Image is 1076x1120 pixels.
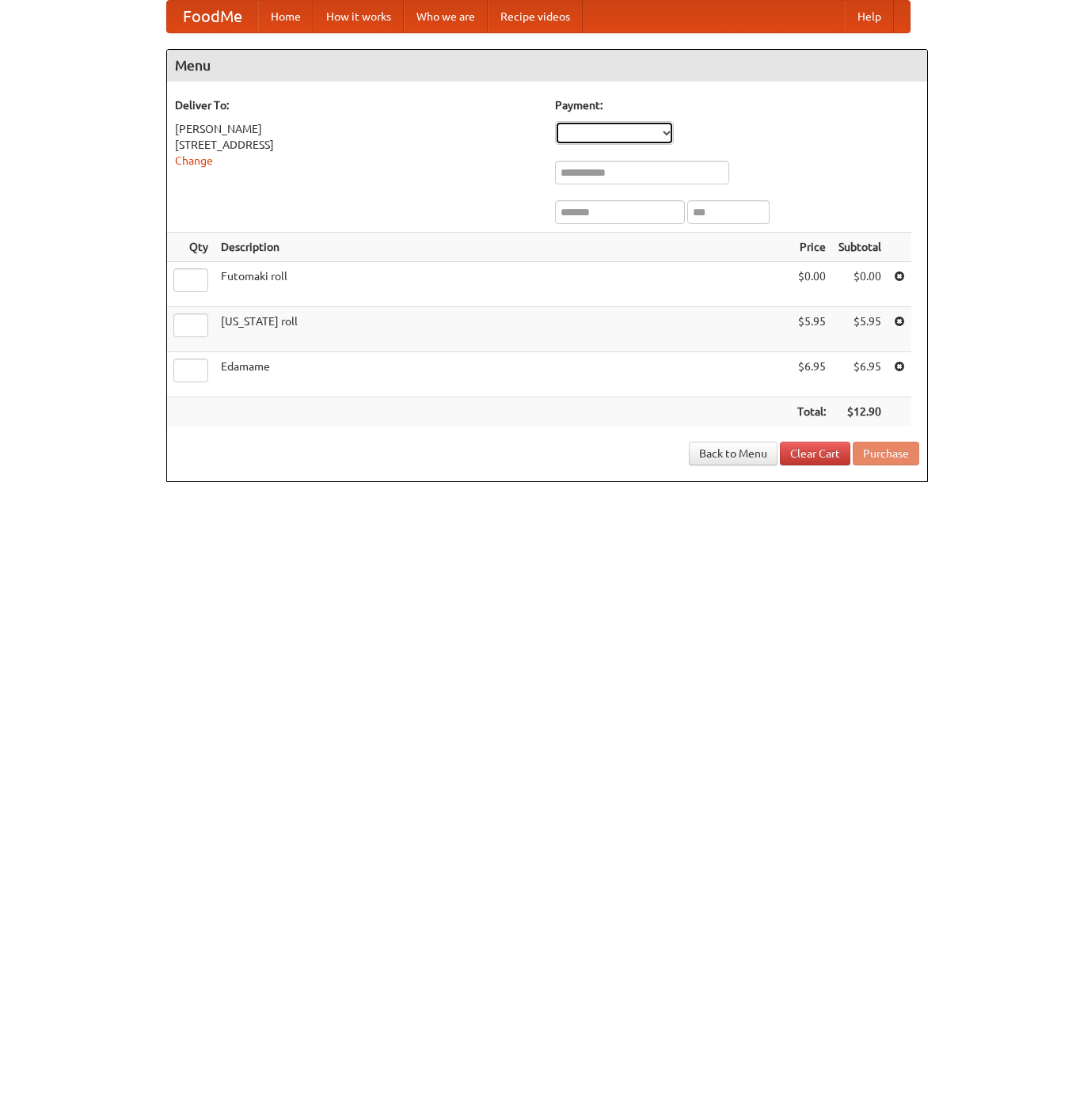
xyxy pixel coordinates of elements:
th: Qty [167,233,215,262]
button: Purchase [853,442,919,465]
td: $5.95 [791,307,832,352]
a: FoodMe [167,1,258,32]
a: Help [845,1,894,32]
a: Back to Menu [689,442,778,465]
a: Clear Cart [780,442,850,465]
td: Futomaki roll [215,262,791,307]
td: $0.00 [832,262,888,307]
td: Edamame [215,352,791,397]
a: How it works [314,1,404,32]
th: Price [791,233,832,262]
td: $6.95 [832,352,888,397]
div: [STREET_ADDRESS] [175,137,539,153]
div: [PERSON_NAME] [175,121,539,137]
h4: Menu [167,50,927,82]
a: Recipe videos [488,1,583,32]
th: Subtotal [832,233,888,262]
th: $12.90 [832,397,888,427]
a: Change [175,154,213,167]
th: Total: [791,397,832,427]
td: $0.00 [791,262,832,307]
th: Description [215,233,791,262]
a: Who we are [404,1,488,32]
td: [US_STATE] roll [215,307,791,352]
td: $5.95 [832,307,888,352]
h5: Deliver To: [175,97,539,113]
td: $6.95 [791,352,832,397]
h5: Payment: [555,97,919,113]
a: Home [258,1,314,32]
